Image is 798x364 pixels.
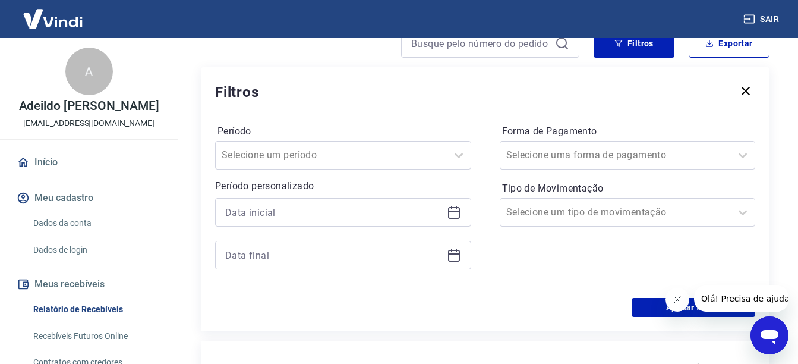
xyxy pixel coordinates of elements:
p: Adeildo [PERSON_NAME] [19,100,159,112]
a: Início [14,149,163,175]
button: Aplicar filtros [632,298,755,317]
iframe: Mensagem da empresa [694,285,788,312]
label: Tipo de Movimentação [502,181,753,196]
a: Recebíveis Futuros Online [29,324,163,349]
a: Dados da conta [29,211,163,236]
input: Busque pelo número do pedido [411,34,550,52]
div: A [65,48,113,95]
p: [EMAIL_ADDRESS][DOMAIN_NAME] [23,117,154,130]
button: Meu cadastro [14,185,163,211]
a: Relatório de Recebíveis [29,297,163,322]
input: Data final [225,246,442,264]
button: Meus recebíveis [14,271,163,297]
p: Período personalizado [215,179,471,193]
iframe: Botão para abrir a janela de mensagens [750,316,788,354]
input: Data inicial [225,203,442,221]
span: Olá! Precisa de ajuda? [7,8,100,18]
button: Exportar [689,29,769,58]
label: Período [217,124,469,139]
button: Filtros [594,29,674,58]
label: Forma de Pagamento [502,124,753,139]
iframe: Fechar mensagem [665,288,689,312]
img: Vindi [14,1,92,37]
button: Sair [741,8,784,30]
a: Dados de login [29,238,163,262]
h5: Filtros [215,83,259,102]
